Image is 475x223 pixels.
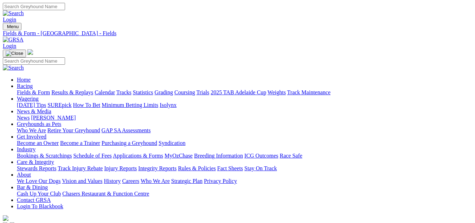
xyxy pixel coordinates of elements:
a: Login [3,17,16,23]
a: GAP SA Assessments [102,127,151,133]
a: MyOzChase [165,153,193,159]
a: Login To Blackbook [17,203,63,209]
a: Fields & Form [17,89,50,95]
a: Stay On Track [244,165,277,171]
a: [PERSON_NAME] [31,115,76,121]
img: logo-grsa-white.png [27,49,33,55]
button: Toggle navigation [3,23,21,30]
div: Care & Integrity [17,165,472,172]
a: Isolynx [160,102,176,108]
a: Become a Trainer [60,140,100,146]
a: Grading [155,89,173,95]
a: Cash Up Your Club [17,191,61,197]
a: Become an Owner [17,140,59,146]
a: News [17,115,30,121]
a: Stewards Reports [17,165,56,171]
img: Close [6,51,23,56]
a: Track Injury Rebate [58,165,103,171]
a: Care & Integrity [17,159,54,165]
div: About [17,178,472,184]
a: Integrity Reports [138,165,176,171]
a: News & Media [17,108,51,114]
a: Login [3,43,16,49]
a: Applications & Forms [113,153,163,159]
a: Greyhounds as Pets [17,121,61,127]
a: SUREpick [47,102,71,108]
a: Statistics [133,89,153,95]
a: Track Maintenance [287,89,330,95]
a: 2025 TAB Adelaide Cup [211,89,266,95]
a: Calendar [95,89,115,95]
a: Syndication [159,140,185,146]
div: Racing [17,89,472,96]
a: Weights [268,89,286,95]
a: Home [17,77,31,83]
img: Search [3,65,24,71]
a: Wagering [17,96,39,102]
img: Search [3,10,24,17]
span: Menu [7,24,19,29]
img: logo-grsa-white.png [3,215,8,221]
a: Coursing [174,89,195,95]
div: News & Media [17,115,472,121]
a: Chasers Restaurant & Function Centre [62,191,149,197]
a: Minimum Betting Limits [102,102,158,108]
div: Wagering [17,102,472,108]
a: Race Safe [280,153,302,159]
a: Results & Replays [51,89,93,95]
a: Purchasing a Greyhound [102,140,157,146]
a: Rules & Policies [178,165,216,171]
a: Schedule of Fees [73,153,111,159]
a: ICG Outcomes [244,153,278,159]
a: Trials [196,89,209,95]
input: Search [3,57,65,65]
div: Get Involved [17,140,472,146]
a: About [17,172,31,178]
div: Greyhounds as Pets [17,127,472,134]
a: Retire Your Greyhound [47,127,100,133]
a: Bar & Dining [17,184,48,190]
a: Racing [17,83,33,89]
a: Fact Sheets [217,165,243,171]
a: We Love Our Dogs [17,178,60,184]
a: History [104,178,121,184]
a: Strategic Plan [171,178,203,184]
a: Get Involved [17,134,46,140]
a: Who We Are [17,127,46,133]
div: Industry [17,153,472,159]
a: Fields & Form - [GEOGRAPHIC_DATA] - Fields [3,30,472,37]
a: Contact GRSA [17,197,51,203]
a: Industry [17,146,36,152]
a: Injury Reports [104,165,137,171]
a: Who We Are [141,178,170,184]
a: Careers [122,178,139,184]
img: GRSA [3,37,24,43]
div: Bar & Dining [17,191,472,197]
a: [DATE] Tips [17,102,46,108]
button: Toggle navigation [3,50,26,57]
a: Bookings & Scratchings [17,153,72,159]
a: Privacy Policy [204,178,237,184]
a: Tracks [116,89,131,95]
input: Search [3,3,65,10]
a: Vision and Values [62,178,102,184]
a: How To Bet [73,102,101,108]
a: Breeding Information [194,153,243,159]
